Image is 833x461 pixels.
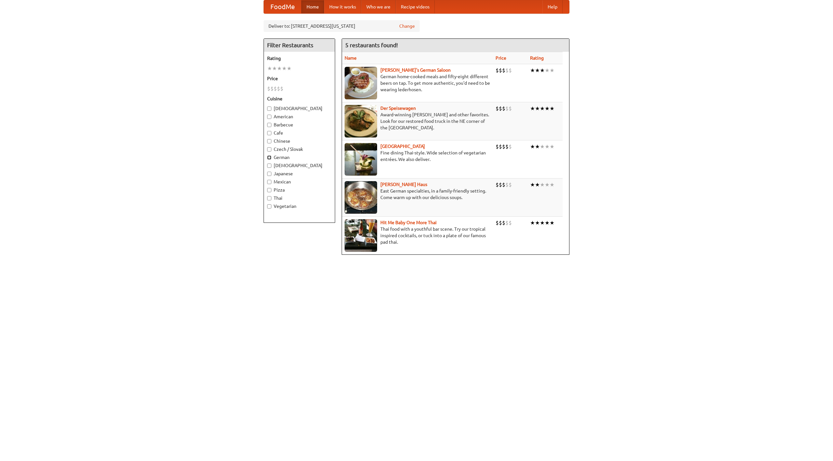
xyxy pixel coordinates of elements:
a: [GEOGRAPHIC_DATA] [380,144,425,149]
label: Czech / Slovak [267,146,332,152]
li: $ [496,143,499,150]
li: $ [509,105,512,112]
label: Chinese [267,138,332,144]
li: ★ [530,143,535,150]
li: $ [505,105,509,112]
li: $ [502,143,505,150]
li: $ [505,219,509,226]
li: ★ [530,67,535,74]
li: ★ [540,181,545,188]
label: German [267,154,332,161]
li: ★ [540,105,545,112]
a: Who we are [361,0,396,13]
li: ★ [545,219,550,226]
li: $ [502,67,505,74]
li: $ [280,85,283,92]
a: Home [301,0,324,13]
label: American [267,113,332,120]
label: Pizza [267,187,332,193]
label: Cafe [267,130,332,136]
input: Chinese [267,139,271,143]
a: Recipe videos [396,0,435,13]
li: $ [496,105,499,112]
li: $ [509,181,512,188]
input: Czech / Slovak [267,147,271,151]
li: ★ [267,65,272,72]
li: ★ [535,105,540,112]
li: ★ [272,65,277,72]
li: $ [270,85,274,92]
label: Mexican [267,179,332,185]
img: esthers.jpg [345,67,377,99]
div: Deliver to: [STREET_ADDRESS][US_STATE] [264,20,420,32]
li: ★ [535,143,540,150]
input: Pizza [267,188,271,192]
li: ★ [540,143,545,150]
li: ★ [540,67,545,74]
li: $ [499,181,502,188]
li: ★ [535,67,540,74]
p: Fine dining Thai-style. Wide selection of vegetarian entrées. We also deliver. [345,150,490,163]
li: $ [502,181,505,188]
label: Vegetarian [267,203,332,209]
img: kohlhaus.jpg [345,181,377,214]
li: $ [277,85,280,92]
h5: Price [267,75,332,82]
img: babythai.jpg [345,219,377,252]
b: [PERSON_NAME] Haus [380,182,427,187]
li: ★ [530,219,535,226]
li: ★ [282,65,287,72]
p: East German specialties, in a family-friendly setting. Come warm up with our delicious soups. [345,188,490,201]
li: $ [505,181,509,188]
li: $ [499,219,502,226]
li: ★ [545,181,550,188]
img: speisewagen.jpg [345,105,377,137]
li: $ [502,219,505,226]
li: ★ [545,67,550,74]
a: Hit Me Baby One More Thai [380,220,437,225]
input: Thai [267,196,271,200]
a: [PERSON_NAME]'s German Saloon [380,67,451,73]
li: ★ [535,219,540,226]
h4: Filter Restaurants [264,39,335,52]
li: ★ [550,219,554,226]
li: ★ [545,143,550,150]
input: Barbecue [267,123,271,127]
a: How it works [324,0,361,13]
li: $ [509,143,512,150]
li: ★ [545,105,550,112]
li: $ [499,143,502,150]
a: Der Speisewagen [380,106,416,111]
li: ★ [540,219,545,226]
li: $ [496,219,499,226]
input: [DEMOGRAPHIC_DATA] [267,107,271,111]
a: Name [345,55,357,61]
li: $ [496,181,499,188]
ng-pluralize: 5 restaurants found! [345,42,398,48]
li: $ [502,105,505,112]
input: American [267,115,271,119]
input: Cafe [267,131,271,135]
li: ★ [530,181,535,188]
a: Rating [530,55,544,61]
li: ★ [550,143,554,150]
img: satay.jpg [345,143,377,176]
label: Thai [267,195,332,201]
li: $ [496,67,499,74]
input: Japanese [267,172,271,176]
li: ★ [535,181,540,188]
a: Help [542,0,563,13]
p: Award-winning [PERSON_NAME] and other favorites. Look for our restored food truck in the NE corne... [345,111,490,131]
input: Vegetarian [267,204,271,209]
li: ★ [550,67,554,74]
li: $ [274,85,277,92]
label: [DEMOGRAPHIC_DATA] [267,105,332,112]
a: Price [496,55,506,61]
h5: Cuisine [267,95,332,102]
li: $ [499,67,502,74]
li: $ [505,143,509,150]
li: $ [267,85,270,92]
